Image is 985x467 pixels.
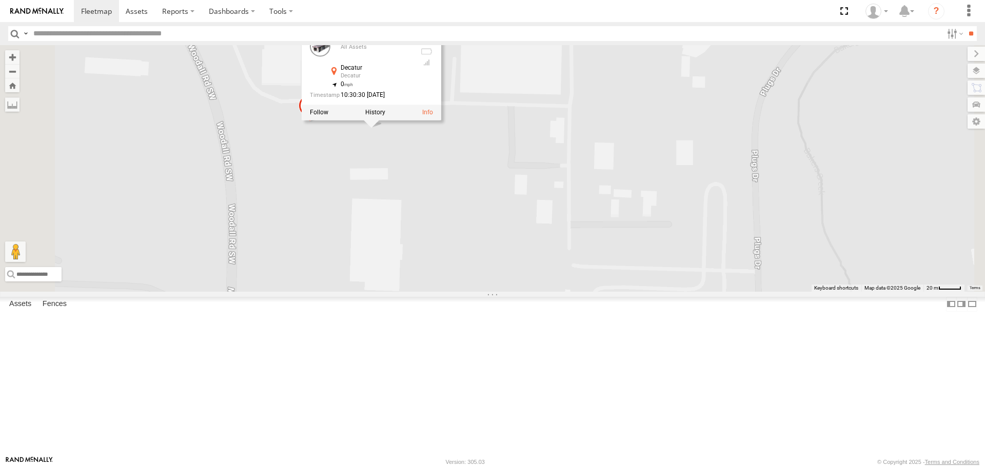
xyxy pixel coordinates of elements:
[943,26,965,41] label: Search Filter Options
[421,48,433,56] div: No battery health information received from this device.
[341,73,412,79] div: Decatur
[925,459,979,465] a: Terms and Conditions
[422,109,433,116] a: View Asset Details
[946,297,956,312] label: Dock Summary Table to the Left
[446,459,485,465] div: Version: 305.03
[6,457,53,467] a: Visit our Website
[341,80,353,88] span: 0
[5,97,19,112] label: Measure
[928,3,944,19] i: ?
[37,297,72,312] label: Fences
[923,285,964,292] button: Map Scale: 20 m per 41 pixels
[4,297,36,312] label: Assets
[10,8,64,15] img: rand-logo.svg
[310,92,412,99] div: Date/time of location update
[5,50,19,64] button: Zoom in
[341,45,412,51] div: All Assets
[864,285,920,291] span: Map data ©2025 Google
[927,285,938,291] span: 20 m
[310,36,330,57] a: View Asset Details
[968,114,985,129] label: Map Settings
[877,459,979,465] div: © Copyright 2025 -
[22,26,30,41] label: Search Query
[970,286,980,290] a: Terms
[5,64,19,78] button: Zoom out
[5,78,19,92] button: Zoom Home
[967,297,977,312] label: Hide Summary Table
[956,297,967,312] label: Dock Summary Table to the Right
[310,109,328,116] label: Realtime tracking of Asset
[814,285,858,292] button: Keyboard shortcuts
[862,4,892,19] div: EDWARD EDMONDSON
[365,109,385,116] label: View Asset History
[341,65,412,72] div: Decatur
[5,241,26,262] button: Drag Pegman onto the map to open Street View
[421,58,433,67] div: Last Event GSM Signal Strength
